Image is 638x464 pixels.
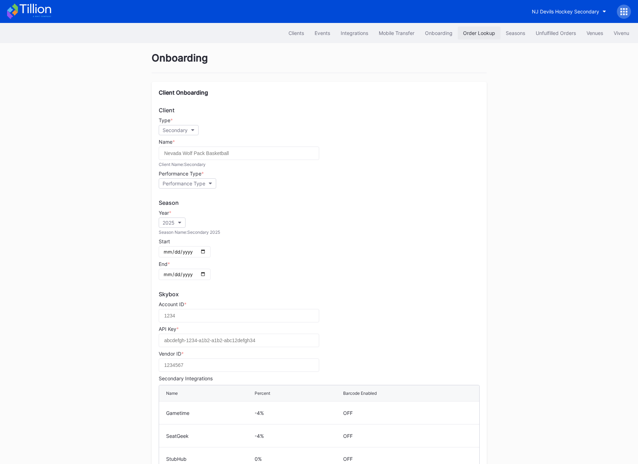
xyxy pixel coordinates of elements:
div: OFF [343,456,353,462]
button: Seasons [500,26,530,40]
button: Vivenu [608,26,634,40]
div: Performance Type [159,171,480,177]
div: Type [159,117,480,123]
div: Secondary [163,127,188,133]
div: Unfulfilled Orders [536,30,576,36]
div: Seasons [506,30,525,36]
div: Name [166,391,178,396]
div: Secondary Integrations [159,375,480,381]
div: Vivenu [614,30,629,36]
div: Account ID [159,301,480,307]
div: Integrations [341,30,368,36]
div: End [159,261,480,267]
div: Events [315,30,330,36]
button: Mobile Transfer [373,26,420,40]
div: OFF [343,410,353,416]
div: 0% [255,456,341,462]
div: Client Name: Secondary [159,162,480,167]
div: SeatGeek [166,433,253,439]
div: -4% [255,410,341,416]
button: Performance Type [159,178,216,189]
div: Onboarding [425,30,452,36]
div: Performance Type [163,180,205,186]
div: Skybox [159,291,480,298]
button: Clients [283,26,309,40]
button: Venues [581,26,608,40]
button: Events [309,26,335,40]
div: Name [159,139,480,145]
input: abcdefgh-1234-a1b2-a1b2-abc12defgh34 [159,334,319,347]
div: Season [159,199,480,206]
div: 2025 [163,220,175,226]
input: Nevada Wolf Pack Basketball [159,147,319,160]
div: Mobile Transfer [379,30,414,36]
div: Client Onboarding [159,89,480,96]
button: 2025 [159,218,186,228]
input: 1234 [159,309,319,322]
div: OFF [343,433,353,439]
div: Season Name: Secondary 2025 [159,230,480,235]
div: Barcode Enabled [343,391,377,396]
button: NJ Devils Hockey Secondary [527,5,612,18]
div: Clients [288,30,304,36]
div: Percent [255,391,270,396]
div: Client [159,107,480,114]
div: Venues [587,30,603,36]
input: 1234567 [159,358,319,372]
div: Order Lookup [463,30,495,36]
div: -4% [255,433,341,439]
button: Secondary [159,125,199,135]
div: NJ Devils Hockey Secondary [532,8,599,14]
button: Integrations [335,26,373,40]
div: Year [159,210,480,216]
div: Gametime [166,410,253,416]
div: Start [159,238,480,244]
div: Onboarding [152,52,487,73]
div: StubHub [166,456,253,462]
div: API Key [159,326,480,332]
button: Order Lookup [458,26,500,40]
div: Vendor ID [159,351,480,357]
button: Onboarding [420,26,458,40]
button: Unfulfilled Orders [530,26,581,40]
